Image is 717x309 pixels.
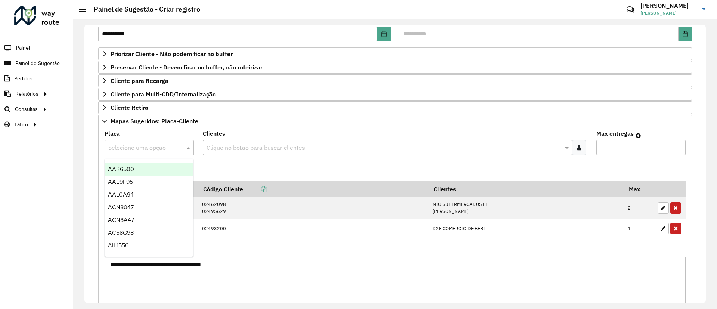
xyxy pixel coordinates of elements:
span: ACN8A47 [108,217,134,223]
span: ACS8G98 [108,229,134,236]
a: Priorizar Cliente - Não podem ficar no buffer [98,47,692,60]
em: Máximo de clientes que serão colocados na mesma rota com os clientes informados [636,133,641,139]
span: Cliente Retira [111,105,148,111]
a: Copiar [243,185,267,193]
label: Clientes [203,129,225,138]
label: Placa [105,129,120,138]
td: 02462098 02495629 [198,197,428,219]
a: Contato Rápido [623,1,639,18]
a: Cliente para Recarga [98,74,692,87]
td: 02493200 [198,219,428,238]
label: Max entregas [596,129,634,138]
span: Cliente para Recarga [111,78,168,84]
button: Choose Date [679,27,692,41]
span: Priorizar Cliente - Não podem ficar no buffer [111,51,233,57]
span: Preservar Cliente - Devem ficar no buffer, não roteirizar [111,64,263,70]
td: MIG SUPERMERCADOS LT [PERSON_NAME] [429,197,624,219]
a: Mapas Sugeridos: Placa-Cliente [98,115,692,127]
a: Preservar Cliente - Devem ficar no buffer, não roteirizar [98,61,692,74]
span: Painel [16,44,30,52]
a: Cliente para Multi-CDD/Internalização [98,88,692,101]
td: 1 [624,219,654,238]
th: Código Cliente [198,181,428,197]
span: AAL0A94 [108,191,134,198]
span: Relatórios [15,90,38,98]
h2: Painel de Sugestão - Criar registro [86,5,200,13]
a: Cliente Retira [98,101,692,114]
span: [PERSON_NAME] [640,10,696,16]
span: Cliente para Multi-CDD/Internalização [111,91,216,97]
span: Tático [14,121,28,129]
td: 2 [624,197,654,219]
span: AAE9F95 [108,179,133,185]
span: Consultas [15,105,38,113]
ng-dropdown-panel: Options list [105,159,193,257]
span: AAB6500 [108,166,134,172]
span: Mapas Sugeridos: Placa-Cliente [111,118,198,124]
th: Max [624,181,654,197]
button: Choose Date [377,27,391,41]
span: Painel de Sugestão [15,59,60,67]
th: Clientes [429,181,624,197]
span: ACN8047 [108,204,134,210]
span: Pedidos [14,75,33,83]
h3: [PERSON_NAME] [640,2,696,9]
td: D2F COMERCIO DE BEBI [429,219,624,238]
span: AIL1556 [108,242,128,248]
